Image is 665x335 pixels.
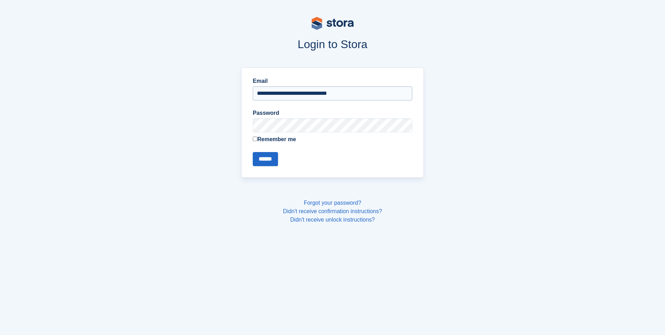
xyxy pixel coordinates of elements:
label: Remember me [253,135,412,144]
img: stora-logo-53a41332b3708ae10de48c4981b4e9114cc0af31d8433b30ea865607fb682f29.svg [312,17,354,30]
a: Didn't receive confirmation instructions? [283,208,382,214]
a: Forgot your password? [304,200,361,206]
input: Remember me [253,137,257,141]
label: Email [253,77,412,85]
h1: Login to Stora [108,38,558,51]
label: Password [253,109,412,117]
a: Didn't receive unlock instructions? [290,217,375,223]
